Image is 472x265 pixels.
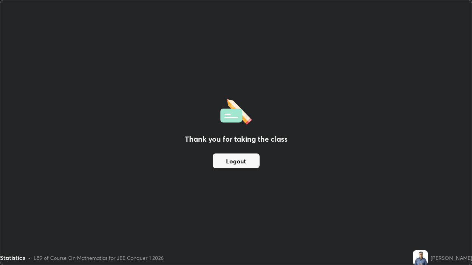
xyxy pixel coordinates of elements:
[185,134,288,145] h2: Thank you for taking the class
[34,254,164,262] div: L89 of Course On Mathematics for JEE Conquer 1 2026
[220,97,252,125] img: offlineFeedback.1438e8b3.svg
[28,254,31,262] div: •
[431,254,472,262] div: [PERSON_NAME]
[413,250,428,265] img: b46e901505a44cd682be6eef0f3141f9.jpg
[213,153,260,168] button: Logout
